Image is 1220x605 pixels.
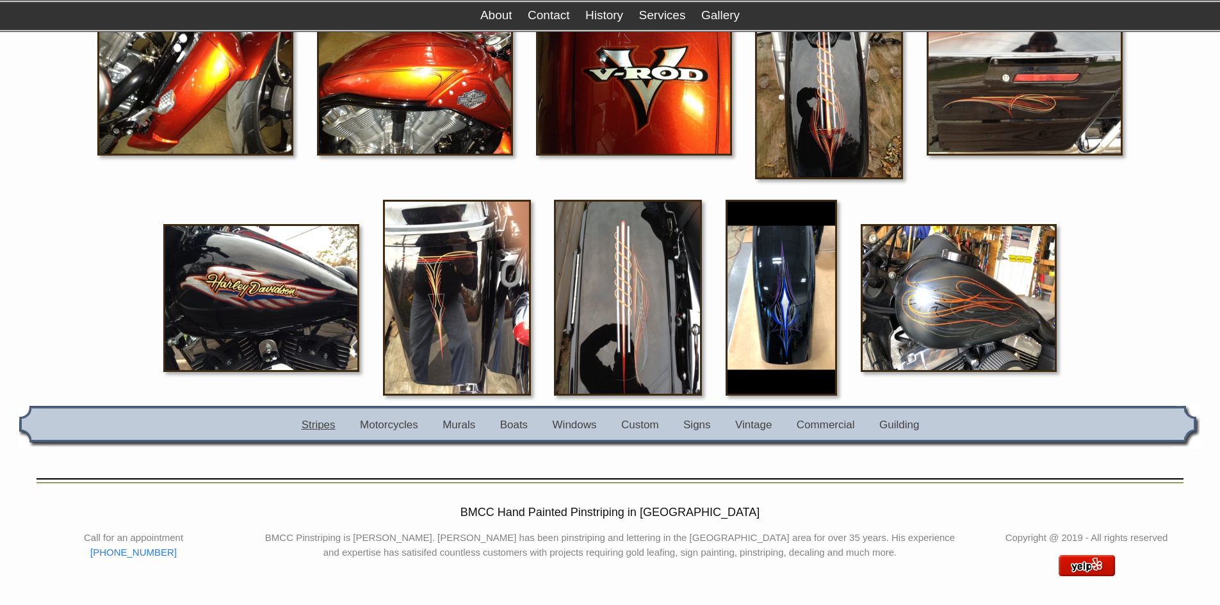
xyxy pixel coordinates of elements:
[19,531,248,545] li: Call for an appointment
[797,419,855,431] a: Commercial
[163,224,359,372] img: photo%203.JPG
[317,8,513,156] img: 16553.JPG
[879,419,919,431] a: Guilding
[443,419,475,431] a: Murals
[553,419,597,431] a: Windows
[257,531,963,560] p: BMCC Pinstriping is [PERSON_NAME]. [PERSON_NAME] has been pinstriping and lettering in the [GEOGR...
[639,8,686,22] a: Services
[621,419,659,431] a: Custom
[1174,406,1201,449] img: gal_nav_right.gif
[302,419,336,431] a: Stripes
[735,419,772,431] a: Vintage
[97,8,293,156] img: 22309.JPG
[90,547,177,558] a: [PHONE_NUMBER]
[683,419,711,431] a: Signs
[360,419,418,431] a: Motorcycles
[383,200,531,396] img: photo%202.JPG
[861,224,1057,372] img: IMG_0010.JPG
[927,8,1123,156] img: photo%204.JPG
[536,8,732,156] img: 20979.JPG
[726,200,838,396] img: IMG_4298.PNG
[19,406,47,449] img: gal_nav_left.gif
[500,419,528,431] a: Boats
[554,200,702,396] img: photo%201.JPG
[701,8,740,22] a: Gallery
[972,531,1201,545] p: Copyright @ 2019 - All rights reserved
[19,504,1201,521] h2: BMCC Hand Painted Pinstriping in [GEOGRAPHIC_DATA]
[480,8,512,22] a: About
[1059,555,1115,576] img: BMCC Hand Painted Pinstriping
[585,8,623,22] a: History
[528,8,569,22] a: Contact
